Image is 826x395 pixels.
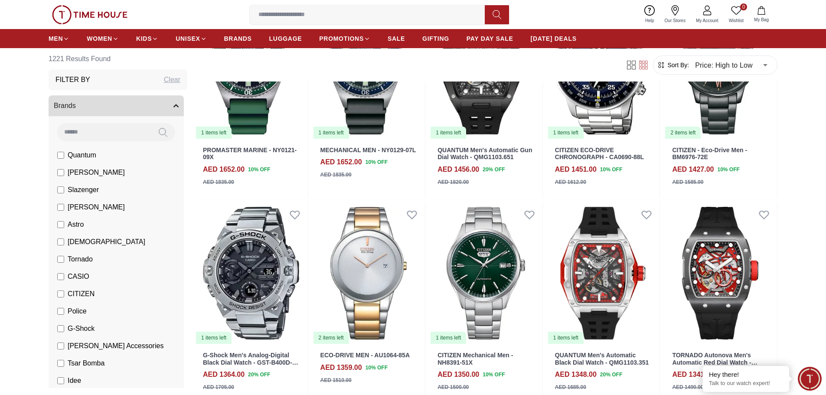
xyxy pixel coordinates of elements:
h4: AED 1364.00 [203,369,245,380]
span: LUGGAGE [269,34,302,43]
img: QUANTUM Men's Automatic Black Dial Watch - QMG1103.351 [546,202,660,345]
div: 1 items left [196,332,232,344]
a: LUGGAGE [269,31,302,46]
input: Tsar Bomba [57,360,64,367]
span: Wishlist [725,17,747,24]
div: 2 items left [313,332,349,344]
span: Tornado [68,254,93,264]
span: MEN [49,34,63,43]
a: CITIZEN Mechanical Men - NH8391-51X1 items left [429,202,542,345]
a: MEN [49,31,69,46]
div: AED 1510.00 [320,376,352,384]
span: [PERSON_NAME] [68,167,125,178]
span: 20 % OFF [248,371,270,379]
span: 20 % OFF [483,166,505,173]
h4: AED 1348.00 [555,369,597,380]
span: My Bag [751,16,772,23]
span: [DEMOGRAPHIC_DATA] [68,237,145,247]
span: [PERSON_NAME] [68,202,125,212]
div: Chat Widget [798,367,822,391]
a: Our Stores [659,3,691,26]
div: 2 items left [665,127,701,139]
span: Brands [54,101,76,111]
span: G-Shock [68,323,95,334]
a: QUANTUM Men's Automatic Gun Dial Watch - QMG1103.651 [437,147,532,161]
div: AED 1585.00 [672,178,703,186]
a: TORNADO Autonova Men's Automatic Red Dial Watch - T24302-XSBB [663,202,777,345]
img: ... [52,5,127,24]
span: UNISEX [176,34,200,43]
span: Our Stores [661,17,689,24]
a: SALE [388,31,405,46]
input: [PERSON_NAME] [57,204,64,211]
span: 10 % OFF [366,158,388,166]
a: PAY DAY SALE [467,31,513,46]
div: AED 1705.00 [203,383,234,391]
span: CASIO [68,271,89,282]
a: CITIZEN Mechanical Men - NH8391-51X [437,352,513,366]
a: KIDS [136,31,158,46]
input: [PERSON_NAME] [57,169,64,176]
div: 1 items left [431,332,466,344]
div: 1 items left [313,127,349,139]
h4: AED 1451.00 [555,164,597,175]
div: AED 1835.00 [203,178,234,186]
span: Sort By: [666,61,689,69]
span: GIFTING [422,34,449,43]
a: UNISEX [176,31,206,46]
span: [PERSON_NAME] Accessories [68,341,163,351]
span: Tsar Bomba [68,358,104,369]
span: Astro [68,219,84,230]
div: Hey there! [709,370,783,379]
button: Sort By: [657,61,689,69]
a: CITIZEN ECO-DRIVE CHRONOGRAPH - CA0690-88L [555,147,644,161]
input: [PERSON_NAME] Accessories [57,343,64,349]
a: PROMASTER MARINE - NY0121-09X [203,147,297,161]
a: QUANTUM Men's Automatic Black Dial Watch - QMG1103.351 [555,352,649,366]
span: SALE [388,34,405,43]
span: Slazenger [68,185,99,195]
h4: AED 1456.00 [437,164,479,175]
input: CASIO [57,273,64,280]
a: BRANDS [224,31,252,46]
span: 0 [740,3,747,10]
span: Idee [68,375,81,386]
p: Talk to our watch expert! [709,380,783,387]
a: TORNADO Autonova Men's Automatic Red Dial Watch - T24302-XSBB [672,352,757,373]
input: [DEMOGRAPHIC_DATA] [57,238,64,245]
h4: AED 1652.00 [320,157,362,167]
input: G-Shock [57,325,64,332]
div: AED 1490.00 [672,383,703,391]
span: CITIZEN [68,289,95,299]
div: 1 items left [196,127,232,139]
div: 1 items left [548,332,584,344]
a: Help [640,3,659,26]
span: 20 % OFF [600,371,622,379]
span: 10 % OFF [717,166,739,173]
a: PROMOTIONS [319,31,370,46]
h4: AED 1427.00 [672,164,714,175]
span: 10 % OFF [366,364,388,372]
span: Police [68,306,87,317]
span: My Account [692,17,722,24]
button: My Bag [749,4,774,25]
div: Price: High to Low [689,53,774,77]
a: ECO-DRIVE MEN - AU1064-85A [320,352,410,359]
div: Clear [164,75,180,85]
span: 10 % OFF [600,166,622,173]
div: AED 1612.00 [555,178,586,186]
span: [DATE] DEALS [531,34,577,43]
a: QUANTUM Men's Automatic Black Dial Watch - QMG1103.3511 items left [546,202,660,345]
h4: AED 1652.00 [203,164,245,175]
h4: AED 1359.00 [320,362,362,373]
a: [DATE] DEALS [531,31,577,46]
span: KIDS [136,34,152,43]
a: ECO-DRIVE MEN - AU1064-85A2 items left [312,202,425,345]
button: Brands [49,95,184,116]
h4: AED 1350.00 [437,369,479,380]
img: CITIZEN Mechanical Men - NH8391-51X [429,202,542,345]
span: 10 % OFF [483,371,505,379]
div: 1 items left [431,127,466,139]
img: ECO-DRIVE MEN - AU1064-85A [312,202,425,345]
a: G-Shock Men's Analog-Digital Black Dial Watch - GST-B400D-1ADR [203,352,298,373]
